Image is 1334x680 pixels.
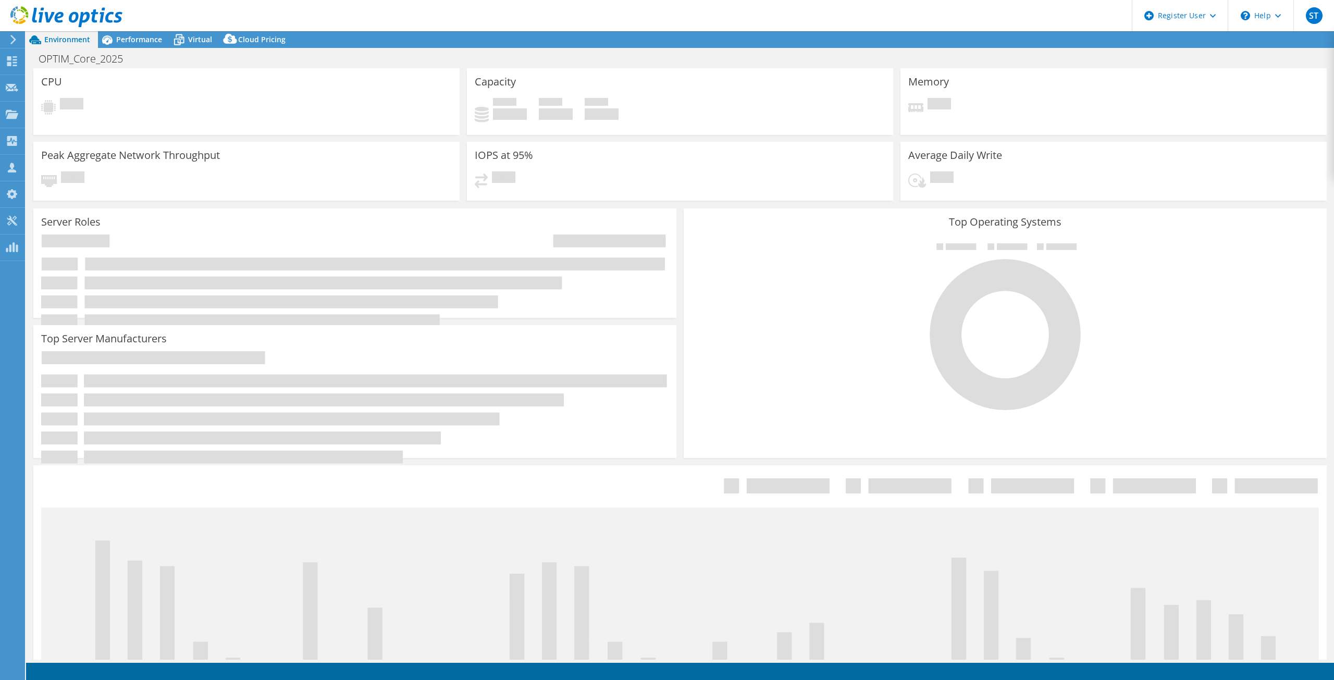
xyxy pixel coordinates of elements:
span: Free [539,98,562,108]
h3: Server Roles [41,216,101,228]
span: Total [585,98,608,108]
svg: \n [1241,11,1250,20]
h3: IOPS at 95% [475,150,533,161]
span: Virtual [188,34,212,44]
h3: Average Daily Write [908,150,1002,161]
span: Pending [930,171,954,186]
h3: Top Operating Systems [691,216,1319,228]
span: Pending [60,98,83,112]
span: Pending [492,171,515,186]
h3: Top Server Manufacturers [41,333,167,344]
h3: Memory [908,76,949,88]
span: Cloud Pricing [238,34,286,44]
span: Pending [61,171,84,186]
span: Pending [928,98,951,112]
span: Environment [44,34,90,44]
h4: 0 GiB [539,108,573,120]
span: Performance [116,34,162,44]
h1: OPTIM_Core_2025 [34,53,139,65]
span: ST [1306,7,1323,24]
h3: Capacity [475,76,516,88]
h3: CPU [41,76,62,88]
h3: Peak Aggregate Network Throughput [41,150,220,161]
h4: 0 GiB [493,108,527,120]
span: Used [493,98,516,108]
h4: 0 GiB [585,108,619,120]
